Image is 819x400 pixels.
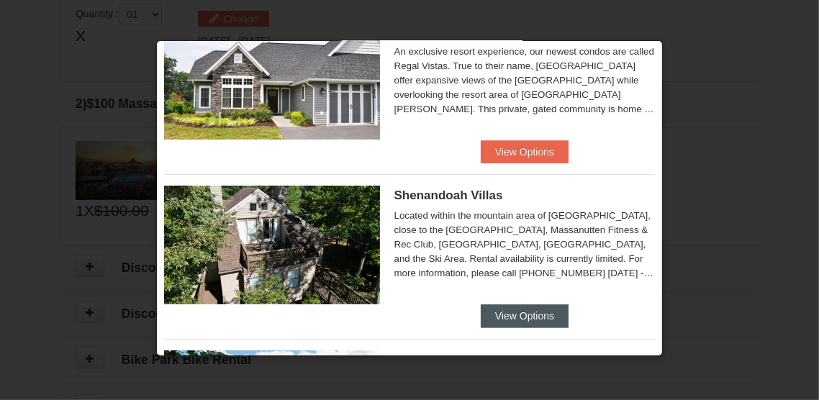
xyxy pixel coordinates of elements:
[394,353,552,367] span: Massanutten Resort Hotels
[481,304,569,327] button: View Options
[481,140,569,163] button: View Options
[164,22,380,140] img: 19218991-1-902409a9.jpg
[394,188,503,202] span: Shenandoah Villas
[164,186,380,304] img: 19219019-2-e70bf45f.jpg
[394,45,656,117] div: An exclusive resort experience, our newest condos are called Regal Vistas. True to their name, [G...
[394,209,656,281] div: Located within the mountain area of [GEOGRAPHIC_DATA], close to the [GEOGRAPHIC_DATA], Massanutte...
